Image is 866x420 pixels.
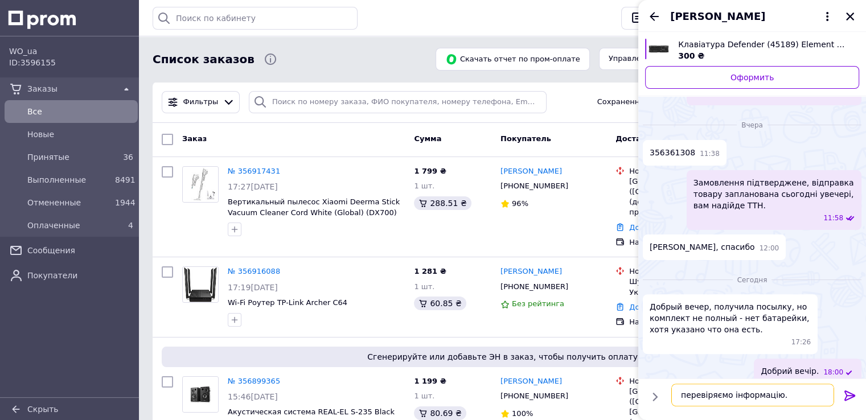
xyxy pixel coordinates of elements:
[670,9,834,24] button: [PERSON_NAME]
[182,376,219,413] a: Фото товару
[182,134,207,143] span: Заказ
[670,9,765,24] span: [PERSON_NAME]
[629,166,745,176] div: Нова Пошта
[228,167,280,175] a: № 356917431
[228,298,347,307] a: Wi-Fi Роутер TP-Link Archer C64
[414,134,441,143] span: Сумма
[597,97,690,108] span: Сохраненные фильтры:
[512,199,528,208] span: 96%
[27,129,133,140] span: Новые
[693,177,855,211] span: Замовлення підтверджене, відправка товару запланована сьогодні увечері, вам надійде ТТН.
[629,266,745,277] div: Нова Пошта
[228,197,400,217] a: Вертикальный пылесос Xiaomi Deerma Stick Vacuum Cleaner Cord White (Global) (DX700)
[414,196,471,210] div: 288.51 ₴
[182,266,219,303] a: Фото товару
[629,223,679,232] a: Добавить ЭН
[629,176,745,218] div: [GEOGRAPHIC_DATA] ([GEOGRAPHIC_DATA].), №365 (до 30 кг на одне місце): просп. [STREET_ADDRESS]
[647,10,661,23] button: Назад
[166,351,839,363] span: Сгенерируйте или добавьте ЭН в заказ, чтобы получить оплату
[128,221,133,230] span: 4
[123,153,133,162] span: 36
[700,149,720,159] span: 11:38 11.08.2025
[760,244,779,253] span: 12:00 11.08.2025
[27,83,115,94] span: Заказы
[414,297,466,310] div: 60.85 ₴
[414,167,446,175] span: 1 799 ₴
[629,376,745,386] div: Нова Пошта
[27,405,59,414] span: Скрыть
[414,392,434,400] span: 1 шт.
[414,282,434,291] span: 1 шт.
[791,337,811,347] span: 17:26 12.08.2025
[629,303,679,311] a: Добавить ЭН
[599,48,708,70] button: Управление статусами
[737,121,768,130] span: Вчера
[27,220,110,231] span: Оплаченные
[733,275,772,285] span: Сегодня
[649,39,669,59] img: 5158426226_w640_h640_klaviatura-defender-45189.jpg
[414,406,466,420] div: 80.69 ₴
[27,197,110,208] span: Отмененные
[183,97,219,108] span: Фильтры
[183,377,218,412] img: Фото товару
[9,58,56,67] span: ID: 3596155
[182,166,219,203] a: Фото товару
[414,267,446,275] span: 1 281 ₴
[498,389,571,403] div: [PHONE_NUMBER]
[647,389,662,404] button: Показать кнопки
[115,198,136,207] span: 1944
[512,409,533,418] span: 100%
[183,267,218,302] img: Фото товару
[643,274,861,285] div: 12.08.2025
[629,317,745,327] div: Наложенный платеж
[153,7,358,30] input: Поиск по кабинету
[678,39,850,50] span: Клавіатура Defender (45189) Element HB-195 USB UKR чорний, безпровідна
[228,283,278,292] span: 17:19[DATE]
[9,46,133,57] span: WO_ua
[643,119,861,130] div: 11.08.2025
[823,368,843,377] span: 18:00 12.08.2025
[761,365,819,377] span: Добрий вечір.
[228,392,278,401] span: 15:46[DATE]
[629,237,745,248] div: Наложенный платеж
[498,179,571,193] div: [PHONE_NUMBER]
[645,39,859,61] a: Посмотреть товар
[249,91,547,113] input: Поиск по номеру заказа, ФИО покупателя, номеру телефона, Email, номеру накладной
[823,213,843,223] span: 11:58 11.08.2025
[678,51,704,60] span: 300 ₴
[153,51,255,68] span: Список заказов
[498,279,571,294] div: [PHONE_NUMBER]
[500,134,551,143] span: Покупатель
[843,10,857,23] button: Закрыть
[615,134,696,143] span: Доставка и оплата
[228,267,280,275] a: № 356916088
[436,48,590,71] button: Скачать отчет по пром-оплате
[650,241,755,253] span: [PERSON_NAME], спасибо
[414,182,434,190] span: 1 шт.
[228,182,278,191] span: 17:27[DATE]
[629,277,745,297] div: Шумськ, №1: вул. Українська, 36
[650,147,695,159] span: 356361308
[500,266,562,277] a: [PERSON_NAME]
[621,7,674,30] button: Чат
[27,151,110,163] span: Принятые
[228,407,395,416] a: Акустическая система REAL-EL S-235 Black
[115,175,136,184] span: 8491
[671,384,834,406] textarea: перевіряємо інформацію
[27,106,133,117] span: Все
[645,66,859,89] a: Оформить
[512,299,564,308] span: Без рейтинга
[650,301,811,335] span: Добрый вечер, получила посылку, но комплект не полный - нет батарейки, хотя указано что она есть.
[27,245,133,256] span: Сообщения
[500,376,562,387] a: [PERSON_NAME]
[27,270,133,281] span: Покупатели
[414,377,446,385] span: 1 199 ₴
[500,166,562,177] a: [PERSON_NAME]
[27,174,110,186] span: Выполненные
[183,167,218,202] img: Фото товару
[228,377,280,385] a: № 356899365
